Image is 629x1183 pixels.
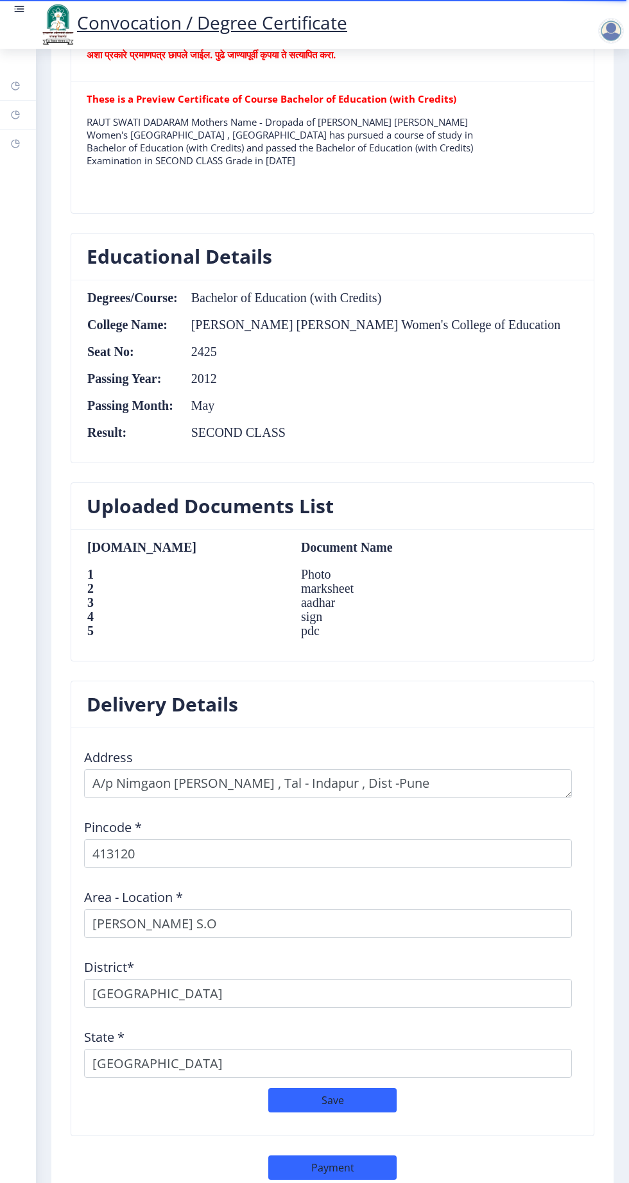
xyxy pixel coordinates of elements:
[268,1155,397,1180] button: Payment
[87,581,288,595] th: 2
[84,909,572,938] input: Area - Location
[87,567,288,581] th: 1
[87,493,334,519] h3: Uploaded Documents List
[87,692,238,717] h3: Delivery Details
[84,751,133,764] label: Address
[178,318,561,332] td: [PERSON_NAME] [PERSON_NAME] Women's College of Education
[39,10,347,35] a: Convocation / Degree Certificate
[87,244,272,269] h3: Educational Details
[87,624,288,638] th: 5
[87,318,178,332] th: College Name:
[84,891,183,904] label: Area - Location *
[87,425,178,439] th: Result:
[268,1088,397,1112] button: Save
[84,979,572,1008] input: District
[39,3,77,46] img: logo
[84,1049,572,1078] input: State
[84,961,134,974] label: District*
[87,609,288,624] th: 4
[87,48,336,61] b: अशा प्रकारे प्रमाणपत्र छापले जाईल. पुढे जाण्यापूर्वी कृपया ते सत्यापित करा.
[87,540,288,554] th: [DOMAIN_NAME]
[87,92,456,105] b: These is a Preview Certificate of Course Bachelor of Education (with Credits)
[178,425,561,439] td: SECOND CLASS
[87,291,178,305] th: Degrees/Course:
[87,115,480,167] p: RAUT SWATI DADARAM Mothers Name - Dropada of [PERSON_NAME] [PERSON_NAME] Women's [GEOGRAPHIC_DATA...
[71,22,594,82] nb-card-header: Preview Certificate -
[288,540,480,554] td: Document Name
[178,398,561,413] td: May
[87,345,178,359] th: Seat No:
[87,595,288,609] th: 3
[178,345,561,359] td: 2425
[84,821,142,834] label: Pincode *
[288,581,480,595] td: marksheet
[84,1031,125,1044] label: State *
[87,371,178,386] th: Passing Year:
[288,595,480,609] td: aadhar
[288,567,480,581] td: Photo
[178,291,561,305] td: Bachelor of Education (with Credits)
[288,624,480,638] td: pdc
[178,371,561,386] td: 2012
[84,839,572,868] input: Pincode
[288,609,480,624] td: sign
[87,398,178,413] th: Passing Month:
